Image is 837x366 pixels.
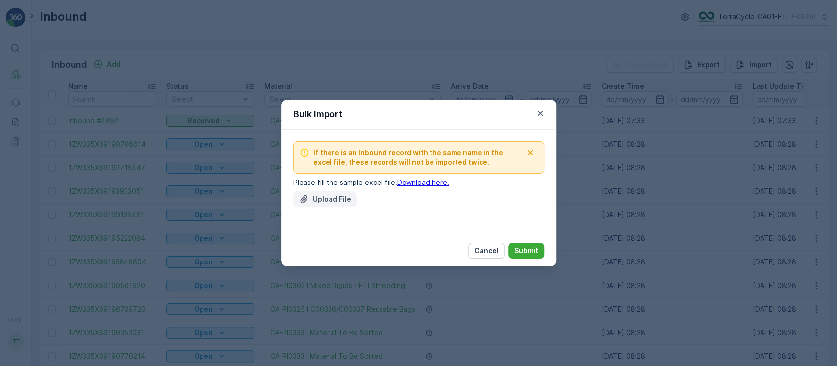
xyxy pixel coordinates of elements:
[293,178,544,187] p: Please fill the sample excel file.
[293,191,357,207] button: Upload File
[514,246,538,256] p: Submit
[293,107,343,121] p: Bulk Import
[313,148,522,167] span: If there is an Inbound record with the same name in the excel file, these records will not be imp...
[397,178,449,186] a: Download here.
[468,243,505,259] button: Cancel
[474,246,499,256] p: Cancel
[508,243,544,259] button: Submit
[313,194,351,204] p: Upload File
